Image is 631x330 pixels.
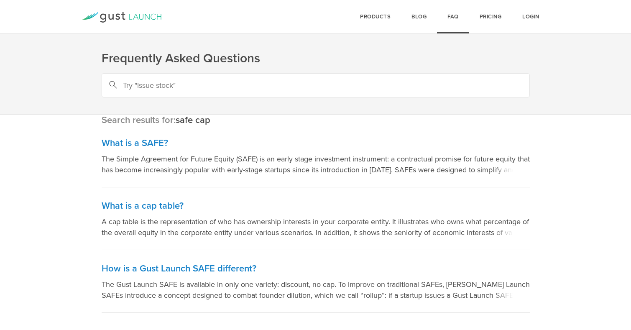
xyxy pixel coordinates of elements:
[102,263,530,275] h3: How is a Gust Launch SAFE different?
[102,50,530,67] h1: Frequently Asked Questions
[102,129,530,187] a: What is a SAFE? The Simple Agreement for Future Equity (SAFE) is an early stage investment instru...
[102,279,530,301] p: The Gust Launch SAFE is available in only one variety: discount, no cap. To improve on traditiona...
[102,153,530,175] p: The Simple Agreement for Future Equity (SAFE) is an early stage investment instrument: a contract...
[102,192,530,250] a: What is a cap table? A cap table is the representation of who has ownership interests in your cor...
[102,137,530,149] h3: What is a SAFE?
[176,115,210,125] em: safe cap
[102,254,530,313] a: How is a Gust Launch SAFE different? The Gust Launch SAFE is available in only one variety: disco...
[102,200,530,212] h3: What is a cap table?
[102,73,530,97] input: Try "Issue stock"
[102,115,530,125] h3: Search results for:
[102,216,530,238] p: A cap table is the representation of who has ownership interests in your corporate entity. It ill...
